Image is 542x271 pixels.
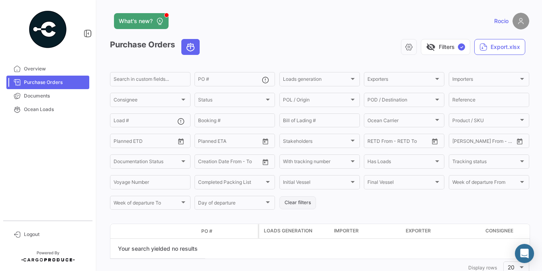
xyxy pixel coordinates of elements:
span: Product / SKU [452,119,518,125]
div: Abrir Intercom Messenger [515,244,534,263]
span: Exporter [406,227,431,234]
input: From [367,139,379,145]
button: Open calendar [429,135,441,147]
span: Rocio [494,17,509,25]
span: Consignee [485,227,513,234]
span: visibility_off [426,42,436,52]
input: From [114,139,125,145]
datatable-header-cell: Transport mode [126,228,146,234]
button: visibility_offFilters✓ [421,39,470,55]
span: Initial Vessel [283,181,349,186]
span: Loads generation [283,78,349,83]
span: Overview [24,65,86,72]
datatable-header-cell: Loads generation [259,224,331,238]
a: Ocean Loads [6,103,89,116]
span: Tracking status [452,160,518,166]
h3: Purchase Orders [110,39,202,55]
a: Documents [6,89,89,103]
input: To [215,160,244,166]
datatable-header-cell: Doc. Status [146,228,198,234]
span: Has Loads [367,160,434,166]
span: Ocean Loads [24,106,86,113]
span: With tracking number [283,160,349,166]
datatable-header-cell: Exporter [403,224,482,238]
button: What's new? [114,13,169,29]
span: Completed Packing List [198,181,264,186]
span: Stakeholders [283,139,349,145]
span: Loads generation [264,227,312,234]
input: To [130,139,159,145]
span: Status [198,98,264,104]
span: Consignee [114,98,180,104]
span: Final Vessel [367,181,434,186]
button: Export.xlsx [474,39,525,55]
button: Ocean [182,39,199,55]
span: Purchase Orders [24,79,86,86]
span: Importers [452,78,518,83]
span: Importer [334,227,359,234]
img: powered-by.png [28,10,68,49]
a: Purchase Orders [6,76,89,89]
button: Open calendar [514,135,526,147]
span: Exporters [367,78,434,83]
a: Overview [6,62,89,76]
span: POD / Destination [367,98,434,104]
div: Your search yielded no results [110,239,205,259]
button: Open calendar [259,156,271,168]
datatable-header-cell: PO # [198,224,258,238]
span: Documents [24,92,86,99]
datatable-header-cell: Importer [331,224,403,238]
span: POL / Origin [283,98,349,104]
input: To [469,139,498,145]
span: ✓ [458,43,465,51]
input: To [384,139,413,145]
span: PO # [201,228,212,235]
input: From [198,160,209,166]
input: From [198,139,209,145]
span: Ocean Carrier [367,119,434,125]
button: Open calendar [175,135,187,147]
span: What's new? [119,17,153,25]
button: Clear filters [279,196,316,209]
span: Logout [24,231,86,238]
span: Display rows [468,265,497,271]
span: Day of departure [198,201,264,207]
span: Week of departure To [114,201,180,207]
span: Week of departure From [452,181,518,186]
button: Open calendar [259,135,271,147]
span: 20 [508,264,515,271]
input: From [452,139,463,145]
span: Documentation Status [114,160,180,166]
input: To [215,139,244,145]
img: placeholder-user.png [513,13,529,29]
